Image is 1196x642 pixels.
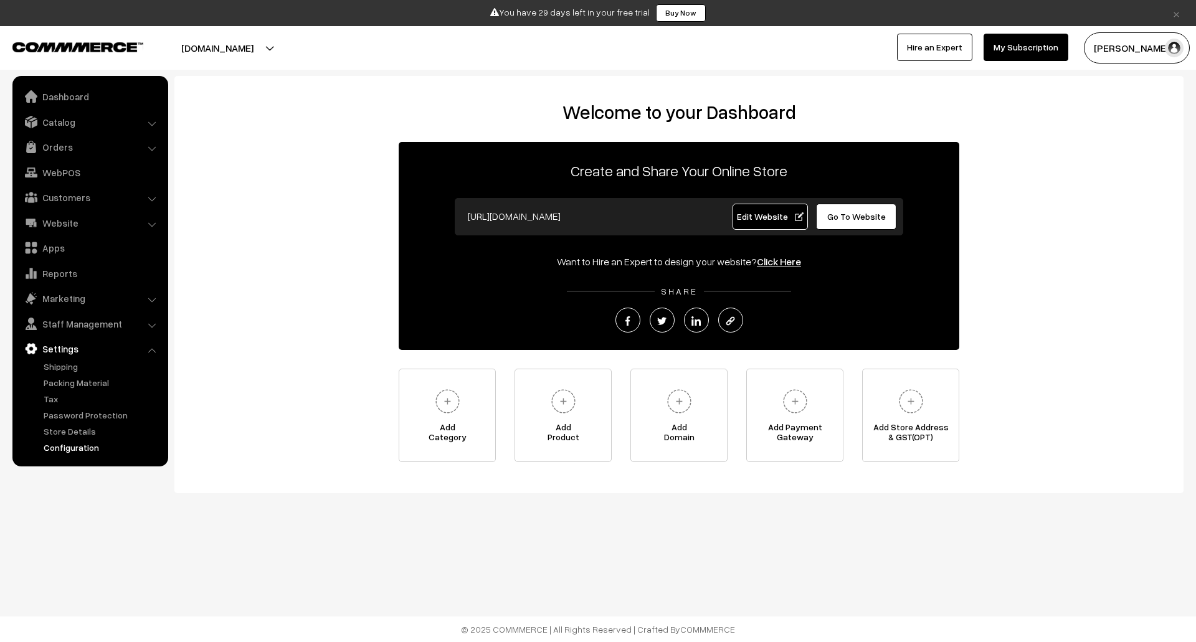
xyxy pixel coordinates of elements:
a: Store Details [40,425,164,438]
span: Add Domain [631,422,727,447]
a: Edit Website [733,204,809,230]
a: Click Here [757,255,801,268]
span: Go To Website [827,211,886,222]
a: Add PaymentGateway [746,369,843,462]
img: plus.svg [546,384,581,418]
img: plus.svg [894,384,928,418]
a: Dashboard [16,85,164,108]
a: Customers [16,186,164,209]
a: Catalog [16,111,164,133]
a: Tax [40,392,164,405]
a: Apps [16,237,164,259]
a: Hire an Expert [897,34,972,61]
span: SHARE [655,286,704,296]
div: Want to Hire an Expert to design your website? [399,254,959,269]
a: Marketing [16,287,164,309]
button: [DOMAIN_NAME] [138,32,297,64]
span: Add Payment Gateway [747,422,843,447]
a: AddDomain [630,369,728,462]
button: [PERSON_NAME] [1084,32,1190,64]
img: plus.svg [430,384,465,418]
span: Add Category [399,422,495,447]
a: Shipping [40,360,164,373]
h2: Welcome to your Dashboard [187,101,1171,123]
div: You have 29 days left in your free trial [4,4,1192,22]
a: Add Store Address& GST(OPT) [862,369,959,462]
img: user [1165,39,1184,57]
a: COMMMERCE [12,39,121,54]
span: Add Product [515,422,611,447]
img: plus.svg [778,384,812,418]
a: Website [16,212,164,234]
a: Settings [16,338,164,360]
a: Password Protection [40,408,164,422]
a: COMMMERCE [680,624,735,635]
img: plus.svg [662,384,696,418]
a: Go To Website [816,204,896,230]
img: COMMMERCE [12,42,143,52]
a: Configuration [40,441,164,454]
a: My Subscription [984,34,1068,61]
a: Staff Management [16,313,164,335]
a: Reports [16,262,164,285]
a: Packing Material [40,376,164,389]
a: AddProduct [515,369,612,462]
span: Edit Website [737,211,804,222]
a: × [1168,6,1185,21]
a: Buy Now [656,4,706,22]
a: WebPOS [16,161,164,184]
span: Add Store Address & GST(OPT) [863,422,959,447]
a: AddCategory [399,369,496,462]
p: Create and Share Your Online Store [399,159,959,182]
a: Orders [16,136,164,158]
